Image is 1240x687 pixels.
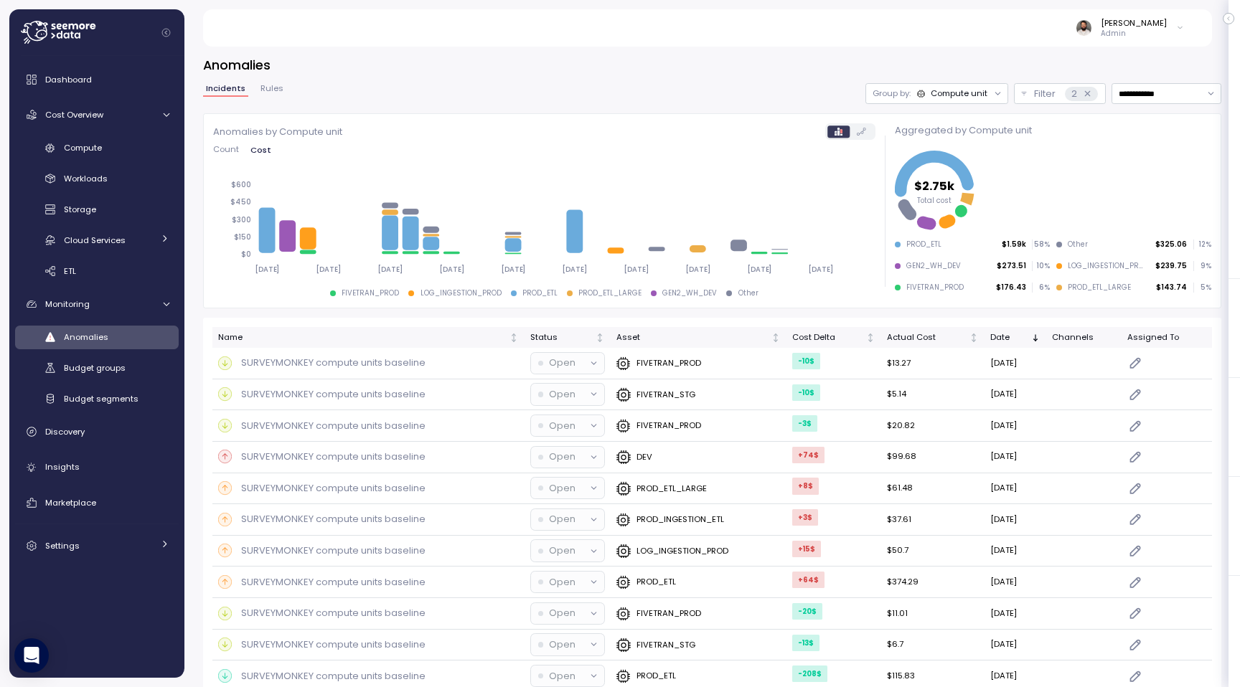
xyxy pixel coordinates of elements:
[234,232,251,242] tspan: $150
[873,87,911,99] p: Group by:
[531,415,604,436] button: Open
[14,638,49,673] div: Open Intercom Messenger
[792,572,825,588] div: +64 $
[985,504,1046,536] td: [DATE]
[241,250,251,259] tspan: $0
[917,196,952,205] tspan: Total cost
[881,442,985,473] td: $99.68
[549,356,576,370] p: Open
[637,513,724,525] p: PROD_INGESTION_ETL
[213,146,239,153] span: Count
[531,509,604,530] button: Open
[255,265,280,274] tspan: [DATE]
[157,27,175,38] button: Collapse navigation
[662,288,717,298] div: GEN2_WH_DEV
[1101,17,1167,29] div: [PERSON_NAME]
[990,331,1028,344] div: Date
[637,420,701,431] p: FIVETRAN_PROD
[64,204,96,215] span: Storage
[625,265,650,274] tspan: [DATE]
[45,426,85,437] span: Discovery
[64,234,126,246] span: Cloud Services
[637,639,695,650] p: FIVETRAN_STG
[792,665,827,682] div: -208 $
[1068,240,1088,250] div: Other
[611,327,786,348] th: AssetNot sorted
[969,333,979,343] div: Not sorted
[522,288,558,298] div: PROD_ETL
[985,567,1046,598] td: [DATE]
[15,290,179,318] a: Monitoring
[738,288,758,298] div: Other
[637,357,701,369] p: FIVETRAN_PROD
[1014,83,1106,104] button: Filter2
[440,265,465,274] tspan: [DATE]
[792,331,863,344] div: Cost Delta
[1155,261,1187,271] p: $239.75
[64,331,108,343] span: Anomalies
[15,228,179,252] a: Cloud Services
[637,451,652,463] p: DEV
[231,180,251,189] tspan: $600
[1033,283,1050,293] p: 6 %
[241,419,426,433] p: SURVEYMONKEY compute units baseline
[64,173,108,184] span: Workloads
[241,512,426,526] p: SURVEYMONKEY compute units baseline
[241,638,426,652] p: SURVEYMONKEY compute units baseline
[1076,20,1091,35] img: ACg8ocLskjvUhBDgxtSFCRx4ztb74ewwa1VrVEuDBD_Ho1mrTsQB-QE=s96-c
[996,283,1026,293] p: $176.43
[531,478,604,498] button: Open
[531,447,604,468] button: Open
[549,669,576,683] p: Open
[881,536,985,567] td: $50.7
[1068,261,1147,271] div: LOG_INGESTION_PROD
[792,635,819,651] div: -13 $
[1156,283,1187,293] p: $143.74
[218,331,507,344] div: Name
[212,327,525,348] th: NameNot sorted
[985,473,1046,505] td: [DATE]
[687,265,712,274] tspan: [DATE]
[241,450,426,464] p: SURVEYMONKEY compute units baseline
[531,665,604,686] button: Open
[985,410,1046,442] td: [DATE]
[881,473,985,505] td: $61.48
[241,669,426,683] p: SURVEYMONKEY compute units baseline
[985,327,1046,348] th: DateSorted descending
[15,65,179,94] a: Dashboard
[792,447,825,463] div: +74 $
[637,670,676,681] p: PROD_ETL
[241,544,426,558] p: SURVEYMONKEY compute units baseline
[316,265,342,274] tspan: [DATE]
[502,265,527,274] tspan: [DATE]
[15,198,179,222] a: Storage
[881,379,985,411] td: $5.14
[914,178,954,194] tspan: $2.75k
[997,261,1026,271] p: $273.51
[792,415,817,432] div: -3 $
[881,598,985,630] td: $11.01
[792,384,820,401] div: -10 $
[203,56,1221,74] h3: Anomalies
[1034,87,1056,101] p: Filter
[906,261,961,271] div: GEN2_WH_DEV
[985,598,1046,630] td: [DATE]
[525,327,611,348] th: StatusNot sorted
[45,497,96,508] span: Marketplace
[241,575,426,589] p: SURVEYMONKEY compute units baseline
[1068,283,1131,293] div: PROD_ETL_LARGE
[241,387,426,402] p: SURVEYMONKEY compute units baseline
[985,379,1046,411] td: [DATE]
[865,333,875,343] div: Not sorted
[206,85,245,93] span: Incidents
[45,298,90,310] span: Monitoring
[549,387,576,402] p: Open
[771,333,781,343] div: Not sorted
[786,327,882,348] th: Cost DeltaNot sorted
[241,481,426,496] p: SURVEYMONKEY compute units baseline
[985,348,1046,379] td: [DATE]
[531,634,604,655] button: Open
[563,265,588,274] tspan: [DATE]
[637,389,695,400] p: FIVETRAN_STG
